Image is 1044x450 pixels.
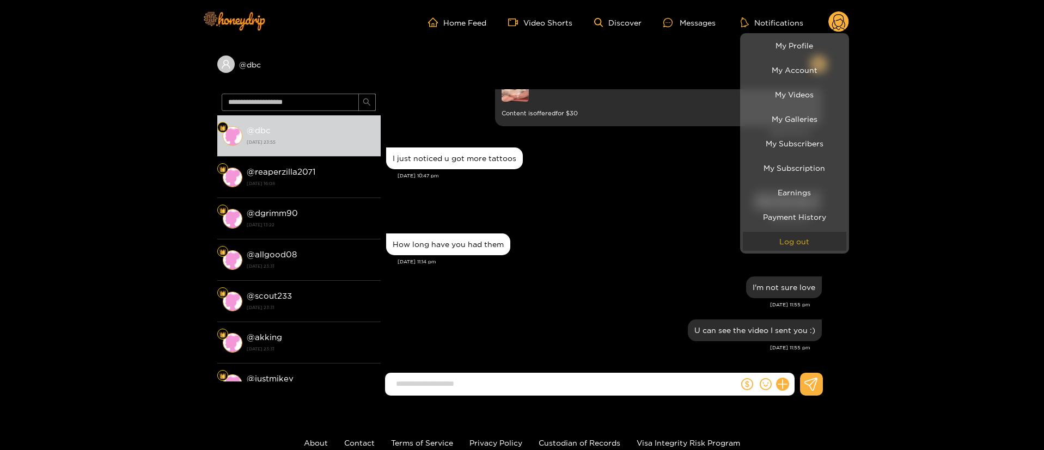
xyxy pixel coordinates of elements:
a: Payment History [743,207,846,226]
a: My Subscribers [743,134,846,153]
a: Earnings [743,183,846,202]
a: My Profile [743,36,846,55]
a: My Videos [743,85,846,104]
a: My Galleries [743,109,846,128]
button: Log out [743,232,846,251]
a: My Account [743,60,846,79]
a: My Subscription [743,158,846,177]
